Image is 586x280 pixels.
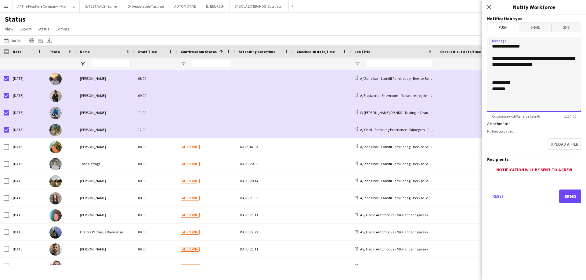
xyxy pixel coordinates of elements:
span: Comms [56,26,69,32]
button: Open Filter Menu [80,61,85,66]
span: Export [20,26,31,32]
div: 12:00 [134,121,177,138]
span: Attending [181,179,200,183]
div: 08:00 [134,155,177,172]
a: A/ Zanzibar - Lamifil Familiedag - Beekse Bergen (Nl) [355,76,442,81]
div: [DATE] [9,87,46,104]
div: 09:00 [134,224,177,240]
button: Upload a file [548,138,581,150]
div: [DATE] 07:03 [239,138,289,155]
span: [PERSON_NAME] [80,76,106,81]
img: Margot Janssens [49,192,62,204]
span: Honore Pacifique Bayisenge [80,230,123,234]
a: %merge tags% [516,114,540,119]
a: S/ [PERSON_NAME] DRINKS - Tasting in Drankencentrale [PERSON_NAME] [355,110,474,115]
a: A/Steylaerts - Showroom - Roeselare (regelmatig terugkerende opdracht) [355,93,472,98]
span: Name [80,49,90,54]
span: A/ Zanzibar - Lamifil Familiedag - Beekse Bergen (Nl) [360,76,442,81]
div: 09:00 [134,258,177,275]
a: A/ Zanzibar - Lamifil Familiedag - Beekse Bergen (Nl) [355,179,442,183]
span: Attending date/time [239,49,275,54]
div: 09:00 [134,241,177,257]
div: Notification will be sent to 4 crew [487,167,581,172]
img: Veronica Yesipovitch [49,124,62,136]
div: [DATE] [9,70,46,87]
span: A/ Zanzibar - Lamifil Familiedag - Beekse Bergen (Nl) [360,144,442,149]
div: [DATE] [9,155,46,172]
button: B/ BEURZEN [201,0,230,12]
div: [DATE] 23:09 [239,190,289,206]
button: Open Filter Menu [181,61,186,66]
a: A/ Zanzibar - Lamifil Familiedag - Beekse Bergen (Nl) [355,161,442,166]
span: Customise with [487,114,544,119]
div: 09:00 [134,207,177,223]
div: 08:00 [134,70,177,87]
div: 08:00 [134,172,177,189]
span: Attending [181,196,200,200]
a: View [2,25,16,33]
img: Gitte Willemsens [49,261,62,273]
div: [DATE] 22:22 [239,224,289,240]
div: [DATE] 21:11 [239,241,289,257]
span: [PERSON_NAME] [80,110,106,115]
span: Photo [49,49,60,54]
span: Checked-out date/time [440,49,481,54]
span: 113 / 400 [559,114,581,119]
span: [PERSON_NAME] [80,144,106,149]
img: Laura Sergeant [49,175,62,187]
a: A/Steylaerts - Showroom - Lier [355,264,407,268]
img: Honore Pacifique Bayisenge [49,226,62,239]
span: [PERSON_NAME] [80,264,106,268]
span: Push [487,23,519,32]
span: A/ Zanzibar - Lamifil Familiedag - Beekse Bergen (Nl) [360,179,442,183]
div: [DATE] [9,121,46,138]
h3: Notify Workforce [482,3,586,11]
span: Attending [181,247,200,252]
app-action-btn: Crew files as ZIP [37,37,44,44]
span: [PERSON_NAME] [80,196,106,200]
button: A/ The Frontline Company - Planning [13,0,80,12]
div: [DATE] [9,224,46,240]
input: Job Title Filter Input [366,60,433,67]
div: [DATE] [9,104,46,121]
label: Attachments [487,121,511,126]
app-action-btn: Export XLSX [45,37,53,44]
div: 09:00 [134,87,177,104]
a: Comms [53,25,72,33]
a: AS/ Hedin Automotive - NIO lanceringsweekend - 30-31/08, 06-07/09 en 13-14/09 [355,213,484,217]
div: No files uploaded. [487,129,581,133]
button: AUTOMOTIVE [169,0,201,12]
div: 08:00 [134,190,177,206]
span: Attending [181,230,200,235]
button: S/ GOLAZO BRANDS (Sportizon) [230,0,289,12]
h3: Recipients [487,157,581,162]
div: [DATE] 21:44 [239,258,289,275]
span: A/ Zanzibar - Lamifil Familiedag - Beekse Bergen (Nl) [360,161,442,166]
div: [DATE] 20:14 [239,172,289,189]
a: A/ Zanzibar - Lamifil Familiedag - Beekse Bergen (Nl) [355,196,442,200]
app-action-btn: Print [28,37,35,44]
div: 08:00 [134,138,177,155]
button: Send [559,190,581,203]
span: Date [13,49,21,54]
span: SMS [552,23,581,32]
span: Email [519,23,552,32]
span: Confirmation Status [181,49,217,54]
div: [DATE] [9,190,46,206]
span: [PERSON_NAME] [80,179,106,183]
div: [DATE] 21:11 [239,207,289,223]
a: A/ Cheil - Samsung Experience - Wijnegem- Flyeren (30/8+6/9) [355,127,455,132]
input: Name Filter Input [91,60,131,67]
h3: Notification type [487,16,581,21]
button: Reset [487,190,509,203]
span: Start Time [138,49,157,54]
a: AS/ Hedin Automotive - NIO lanceringsweekend - 30-31/08, 06-07/09 en 13-14/09 [355,247,484,251]
span: Toon Hertogs [80,161,100,166]
a: Export [17,25,34,33]
span: A/Steylaerts - Showroom - Roeselare (regelmatig terugkerende opdracht) [360,93,472,98]
span: [PERSON_NAME] [80,247,106,251]
div: [DATE] [9,207,46,223]
span: S/ [PERSON_NAME] DRINKS - Tasting in Drankencentrale [PERSON_NAME] [360,110,474,115]
a: Status [35,25,52,33]
img: Patrick MAEKELBERGHE [49,209,62,222]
